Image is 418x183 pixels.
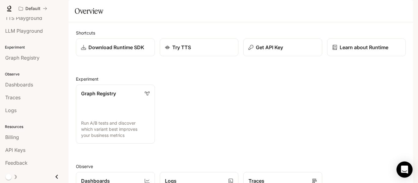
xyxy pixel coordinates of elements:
a: Graph RegistryRun A/B tests and discover which variant best improves your business metrics [76,85,155,144]
a: Learn about Runtime [327,38,406,56]
div: Open Intercom Messenger [397,162,413,178]
button: Get API Key [243,38,322,56]
h2: Experiment [76,76,406,82]
a: Download Runtime SDK [76,38,155,56]
p: Download Runtime SDK [88,44,144,51]
p: Graph Registry [81,90,116,97]
p: Learn about Runtime [340,44,388,51]
p: Try TTS [172,44,191,51]
p: Run A/B tests and discover which variant best improves your business metrics [81,120,150,138]
p: Get API Key [256,44,283,51]
a: Try TTS [160,38,239,56]
h2: Shortcuts [76,30,406,36]
h1: Overview [75,5,103,17]
p: Default [25,6,40,11]
button: All workspaces [16,2,50,15]
h2: Observe [76,163,406,170]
